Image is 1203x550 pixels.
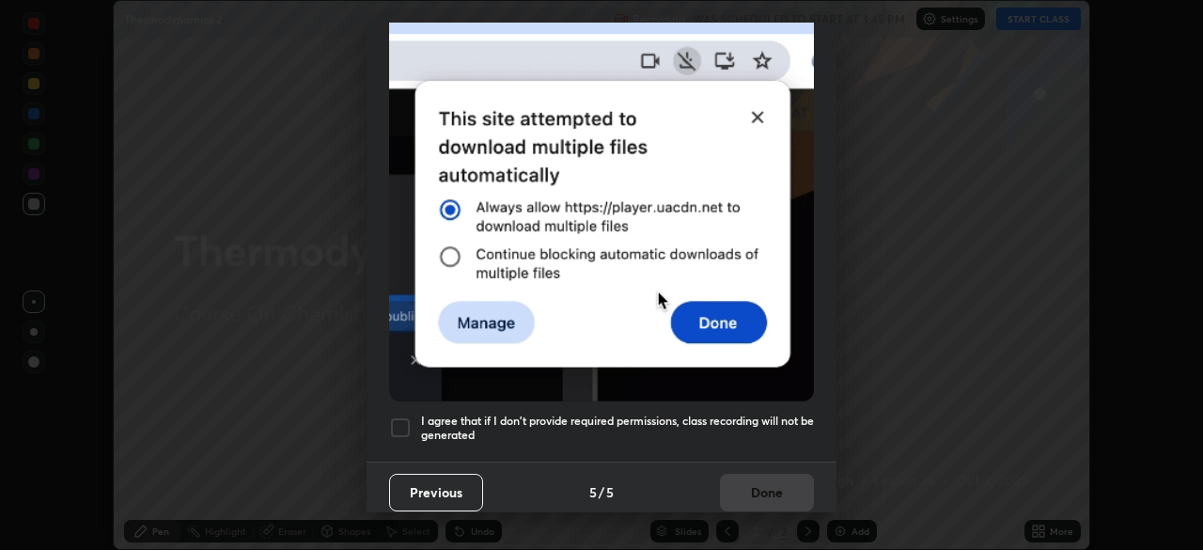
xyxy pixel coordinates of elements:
[606,482,614,502] h4: 5
[421,414,814,443] h5: I agree that if I don't provide required permissions, class recording will not be generated
[389,474,483,511] button: Previous
[599,482,604,502] h4: /
[589,482,597,502] h4: 5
